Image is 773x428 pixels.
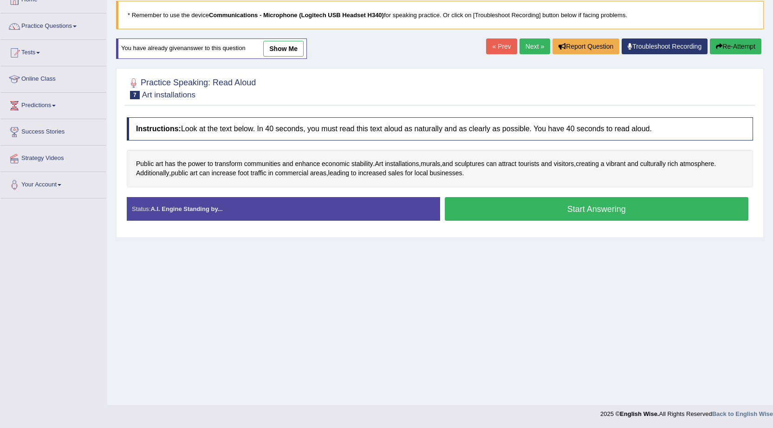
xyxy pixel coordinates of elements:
[208,159,213,169] span: Click to see word definition
[486,38,517,54] a: « Prev
[0,66,106,89] a: Online Class
[622,38,708,54] a: Troubleshoot Recording
[445,197,749,221] button: Start Answering
[212,168,236,178] span: Click to see word definition
[127,76,256,99] h2: Practice Speaking: Read Aloud
[244,159,281,169] span: Click to see word definition
[177,159,186,169] span: Click to see word definition
[328,168,349,178] span: Click to see word definition
[136,125,181,133] b: Instructions:
[310,168,326,178] span: Click to see word definition
[552,38,619,54] button: Report Question
[606,159,626,169] span: Click to see word definition
[0,93,106,116] a: Predictions
[136,168,169,178] span: Click to see word definition
[640,159,666,169] span: Click to see word definition
[0,13,106,37] a: Practice Questions
[421,159,440,169] span: Click to see word definition
[680,159,714,169] span: Click to see word definition
[171,168,188,178] span: Click to see word definition
[0,40,106,63] a: Tests
[627,159,638,169] span: Click to see word definition
[668,159,678,169] span: Click to see word definition
[251,168,266,178] span: Click to see word definition
[116,1,764,29] blockquote: * Remember to use the device for speaking practice. Or click on [Troubleshoot Recording] button b...
[712,410,773,417] a: Back to English Wise
[351,159,373,169] span: Click to see word definition
[518,159,539,169] span: Click to see word definition
[116,38,307,59] div: You have already given answer to this question
[268,168,273,178] span: Click to see word definition
[275,168,308,178] span: Click to see word definition
[322,159,350,169] span: Click to see word definition
[150,205,222,212] strong: A.I. Engine Standing by...
[455,159,484,169] span: Click to see word definition
[295,159,320,169] span: Click to see word definition
[127,117,753,141] h4: Look at the text below. In 40 seconds, you must read this text aloud as naturally and as clearly ...
[282,159,293,169] span: Click to see word definition
[620,410,659,417] strong: English Wise.
[499,159,517,169] span: Click to see word definition
[486,159,497,169] span: Click to see word definition
[263,41,304,57] a: show me
[576,159,599,169] span: Click to see word definition
[601,159,604,169] span: Click to see word definition
[554,159,574,169] span: Click to see word definition
[127,150,753,187] div: . , , , . , , .
[385,159,419,169] span: Click to see word definition
[188,159,206,169] span: Click to see word definition
[710,38,761,54] button: Re-Attempt
[358,168,386,178] span: Click to see word definition
[209,12,384,19] b: Communications - Microphone (Logitech USB Headset H340)
[442,159,453,169] span: Click to see word definition
[0,146,106,169] a: Strategy Videos
[520,38,550,54] a: Next »
[165,159,175,169] span: Click to see word definition
[215,159,242,169] span: Click to see word definition
[430,168,462,178] span: Click to see word definition
[415,168,428,178] span: Click to see word definition
[238,168,249,178] span: Click to see word definition
[199,168,210,178] span: Click to see word definition
[388,168,403,178] span: Click to see word definition
[600,405,773,418] div: 2025 © All Rights Reserved
[142,90,195,99] small: Art installations
[405,168,413,178] span: Click to see word definition
[0,172,106,195] a: Your Account
[375,159,383,169] span: Click to see word definition
[136,159,154,169] span: Click to see word definition
[130,91,140,99] span: 7
[127,197,440,221] div: Status:
[156,159,163,169] span: Click to see word definition
[351,168,357,178] span: Click to see word definition
[0,119,106,142] a: Success Stories
[541,159,552,169] span: Click to see word definition
[190,168,197,178] span: Click to see word definition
